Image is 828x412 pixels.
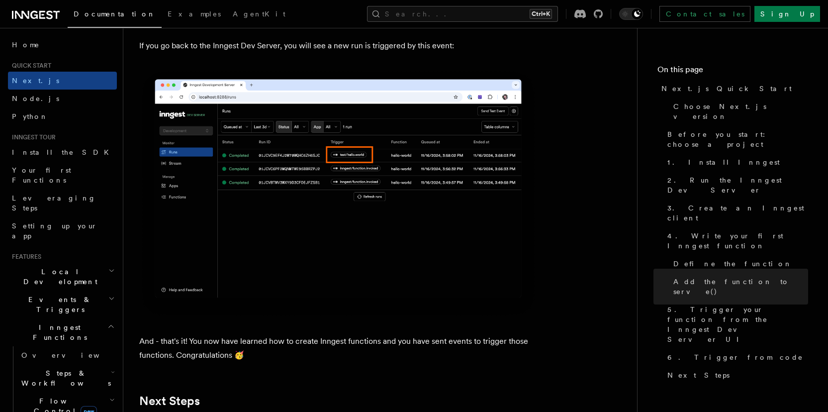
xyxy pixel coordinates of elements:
[8,217,117,245] a: Setting up your app
[8,253,41,261] span: Features
[667,157,780,167] span: 1. Install Inngest
[663,348,808,366] a: 6. Trigger from code
[12,112,48,120] span: Python
[8,291,117,318] button: Events & Triggers
[12,194,96,212] span: Leveraging Steps
[233,10,285,18] span: AgentKit
[667,352,803,362] span: 6. Trigger from code
[12,95,59,103] span: Node.js
[673,102,808,121] span: Choose Next.js version
[8,189,117,217] a: Leveraging Steps
[8,133,56,141] span: Inngest tour
[667,231,808,251] span: 4. Write your first Inngest function
[530,9,552,19] kbd: Ctrl+K
[8,143,117,161] a: Install the SDK
[669,98,808,125] a: Choose Next.js version
[17,368,111,388] span: Steps & Workflows
[367,6,558,22] button: Search...Ctrl+K
[139,39,537,53] p: If you go back to the Inngest Dev Server, you will see a new run is triggered by this event:
[669,255,808,273] a: Define the function
[667,129,808,149] span: Before you start: choose a project
[667,203,808,223] span: 3. Create an Inngest client
[663,125,808,153] a: Before you start: choose a project
[139,334,537,362] p: And - that's it! You now have learned how to create Inngest functions and you have sent events to...
[8,318,117,346] button: Inngest Functions
[227,3,291,27] a: AgentKit
[139,69,537,318] img: Inngest Dev Server web interface's runs tab with a third run triggered by the 'test/hello.world' ...
[754,6,820,22] a: Sign Up
[8,72,117,90] a: Next.js
[663,153,808,171] a: 1. Install Inngest
[168,10,221,18] span: Examples
[74,10,156,18] span: Documentation
[657,80,808,98] a: Next.js Quick Start
[162,3,227,27] a: Examples
[8,295,108,314] span: Events & Triggers
[17,346,117,364] a: Overview
[17,364,117,392] button: Steps & Workflows
[669,273,808,301] a: Add the function to serve()
[12,77,59,85] span: Next.js
[68,3,162,28] a: Documentation
[661,84,792,94] span: Next.js Quick Start
[139,394,200,408] a: Next Steps
[8,263,117,291] button: Local Development
[659,6,750,22] a: Contact sales
[8,36,117,54] a: Home
[8,90,117,107] a: Node.js
[663,171,808,199] a: 2. Run the Inngest Dev Server
[663,301,808,348] a: 5. Trigger your function from the Inngest Dev Server UI
[663,366,808,384] a: Next Steps
[619,8,643,20] button: Toggle dark mode
[21,351,124,359] span: Overview
[12,40,40,50] span: Home
[8,161,117,189] a: Your first Functions
[12,222,97,240] span: Setting up your app
[8,62,51,70] span: Quick start
[8,107,117,125] a: Python
[663,227,808,255] a: 4. Write your first Inngest function
[8,267,108,287] span: Local Development
[667,305,808,344] span: 5. Trigger your function from the Inngest Dev Server UI
[667,175,808,195] span: 2. Run the Inngest Dev Server
[673,277,808,297] span: Add the function to serve()
[673,259,792,269] span: Define the function
[8,322,107,342] span: Inngest Functions
[12,166,71,184] span: Your first Functions
[663,199,808,227] a: 3. Create an Inngest client
[667,370,730,380] span: Next Steps
[12,148,115,156] span: Install the SDK
[657,64,808,80] h4: On this page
